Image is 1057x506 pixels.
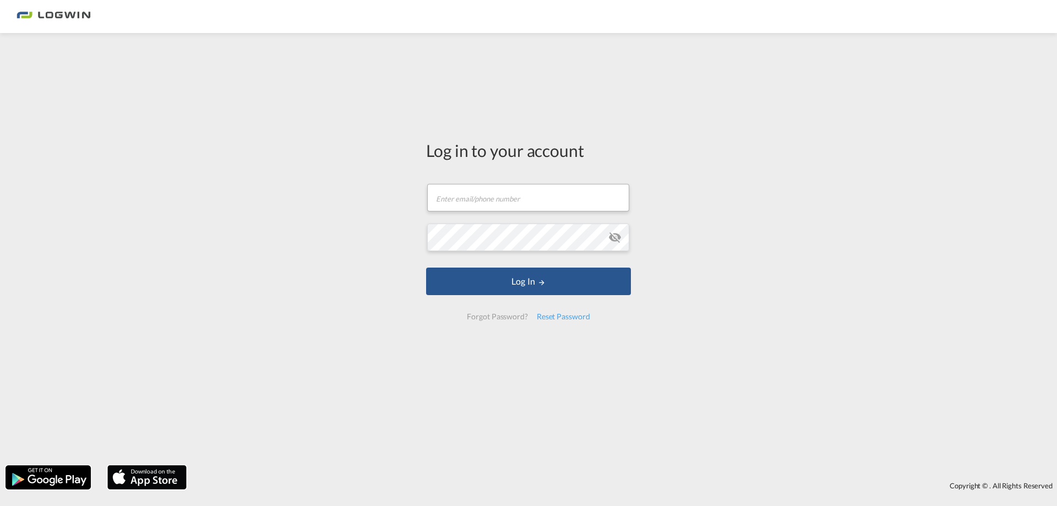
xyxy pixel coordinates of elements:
[192,476,1057,495] div: Copyright © . All Rights Reserved
[532,307,595,327] div: Reset Password
[17,4,91,29] img: bc73a0e0d8c111efacd525e4c8ad7d32.png
[426,139,631,162] div: Log in to your account
[106,464,188,491] img: apple.png
[462,307,532,327] div: Forgot Password?
[427,184,629,211] input: Enter email/phone number
[608,231,622,244] md-icon: icon-eye-off
[4,464,92,491] img: google.png
[426,268,631,295] button: LOGIN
